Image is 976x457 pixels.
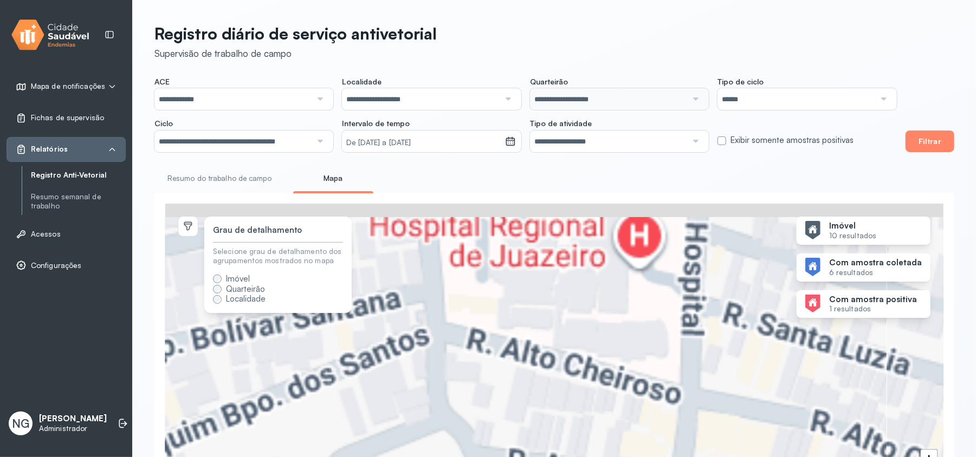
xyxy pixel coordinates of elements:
button: Filtrar [906,130,954,152]
span: Intervalo de tempo [342,119,410,128]
span: Mapa de notificações [31,82,105,91]
p: Administrador [39,424,107,433]
a: Acessos [16,228,117,239]
img: Imagem [805,221,820,239]
span: Ciclo [154,119,173,128]
span: Configurações [31,261,81,270]
span: Tipo de ciclo [718,77,764,87]
p: Registro diário de serviço antivetorial [154,24,437,43]
a: Registro Anti-Vetorial [31,168,126,182]
a: Resumo semanal de trabalho [31,190,126,213]
small: 10 resultados [829,231,876,240]
span: Imóvel [226,273,250,284]
span: Relatórios [31,145,68,154]
span: Quarteirão [530,77,568,87]
span: NG [12,416,29,430]
small: 6 resultados [829,268,922,277]
a: Fichas de supervisão [16,113,117,123]
a: Resumo do trabalho de campo [154,169,285,187]
strong: Com amostra coletada [829,258,922,268]
span: Localidade [226,293,266,304]
span: Tipo de atividade [530,119,592,128]
a: Mapa [293,169,373,187]
a: Resumo semanal de trabalho [31,192,126,211]
span: Quarteirão [226,284,265,294]
div: Grau de detalhamento [213,225,302,236]
strong: Imóvel [829,221,876,231]
img: Imagem [805,295,820,313]
span: Fichas de supervisão [31,113,104,122]
label: Exibir somente amostras positivas [731,135,854,146]
div: Selecione grau de detalhamento dos agrupamentos mostrados no mapa [213,247,343,265]
div: Supervisão de trabalho de campo [154,48,437,59]
p: [PERSON_NAME] [39,414,107,424]
a: Configurações [16,260,117,271]
span: Localidade [342,77,382,87]
span: ACE [154,77,170,87]
strong: Com amostra positiva [829,295,917,305]
a: Registro Anti-Vetorial [31,171,126,180]
span: Acessos [31,230,61,239]
img: Imagem [805,258,820,276]
small: De [DATE] a [DATE] [346,138,500,148]
img: logo.svg [11,17,89,53]
small: 1 resultados [829,304,917,314]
